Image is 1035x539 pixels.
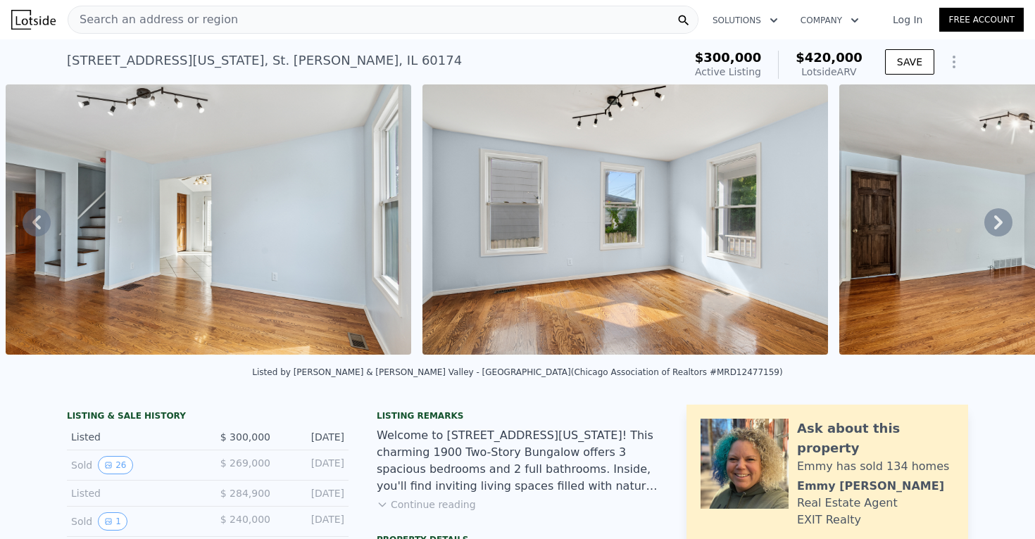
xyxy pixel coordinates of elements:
button: Continue reading [377,497,476,512]
button: Company [789,8,870,33]
img: Lotside [11,10,56,30]
div: Ask about this property [797,419,954,458]
span: Search an address or region [68,11,238,28]
span: $ 240,000 [220,514,270,525]
span: Active Listing [695,66,761,77]
button: View historical data [98,512,127,531]
span: $ 284,900 [220,488,270,499]
div: EXIT Realty [797,512,861,528]
span: $ 269,000 [220,457,270,469]
span: $ 300,000 [220,431,270,443]
div: Sold [71,512,196,531]
div: [DATE] [282,430,344,444]
button: Solutions [701,8,789,33]
div: Emmy has sold 134 homes [797,458,949,475]
img: Sale: 169772333 Parcel: 25730093 [422,84,828,355]
div: LISTING & SALE HISTORY [67,410,349,424]
span: $300,000 [695,50,762,65]
div: Lotside ARV [796,65,862,79]
div: Listed [71,486,196,500]
div: [STREET_ADDRESS][US_STATE] , St. [PERSON_NAME] , IL 60174 [67,51,462,70]
div: Sold [71,456,196,474]
div: Listed [71,430,196,444]
div: [DATE] [282,486,344,500]
div: Listing remarks [377,410,658,421]
div: [DATE] [282,512,344,531]
button: SAVE [885,49,934,75]
div: Welcome to [STREET_ADDRESS][US_STATE]! This charming 1900 Two-Story Bungalow offers 3 spacious be... [377,427,658,495]
div: [DATE] [282,456,344,474]
button: View historical data [98,456,132,474]
div: Listed by [PERSON_NAME] & [PERSON_NAME] Valley - [GEOGRAPHIC_DATA] (Chicago Association of Realto... [252,367,782,377]
div: Real Estate Agent [797,495,898,512]
img: Sale: 169772333 Parcel: 25730093 [6,84,411,355]
button: Show Options [940,48,968,76]
span: $420,000 [796,50,862,65]
a: Log In [876,13,939,27]
a: Free Account [939,8,1024,32]
div: Emmy [PERSON_NAME] [797,478,944,495]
